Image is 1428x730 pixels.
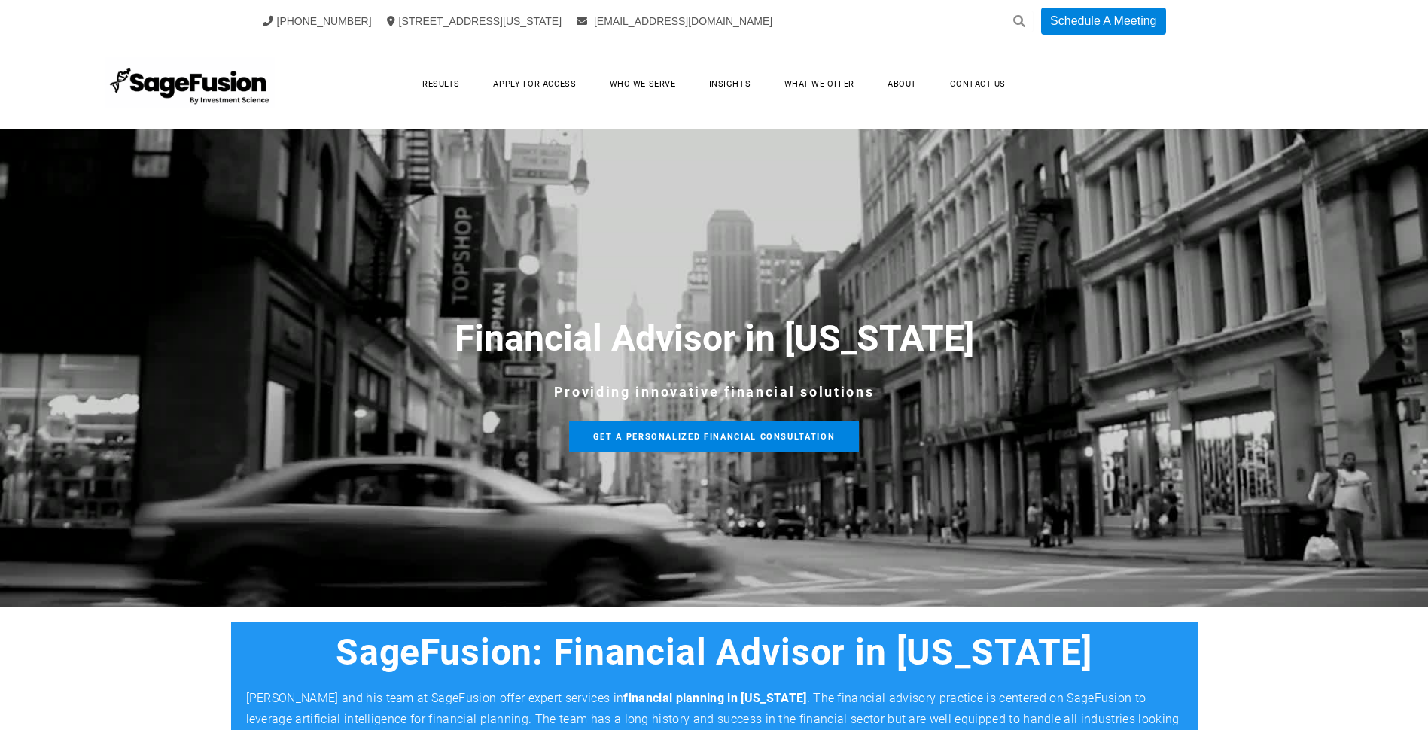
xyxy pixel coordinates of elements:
font: The financial advisory practice is centered on SageFusion to [813,691,1146,705]
a: Schedule A Meeting [1041,8,1165,35]
a: What We Offer [769,72,869,96]
font: Financial Advisor in [US_STATE] [455,317,974,360]
a: Insights [694,72,766,96]
font: ​[PERSON_NAME] and his team at SageFusion offer expert services in . [246,691,810,705]
strong: financial planning in [US_STATE] [623,691,806,705]
a: About [872,72,932,96]
span: Providing innovative financial solutions [554,384,875,400]
font: SageFusion: Financial Advisor in [US_STATE]​ [336,631,1092,674]
a: [EMAIL_ADDRESS][DOMAIN_NAME] [577,15,772,27]
a: Apply for Access [478,72,591,96]
a: [STREET_ADDRESS][US_STATE] [387,15,562,27]
a: Contact Us [935,72,1021,96]
a: Results [407,72,475,96]
img: SageFusion | Intelligent Investment Management [105,57,275,110]
a: [PHONE_NUMBER] [263,15,372,27]
a: Who We Serve [595,72,691,96]
a: get a personalized financial consultation [569,421,860,452]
